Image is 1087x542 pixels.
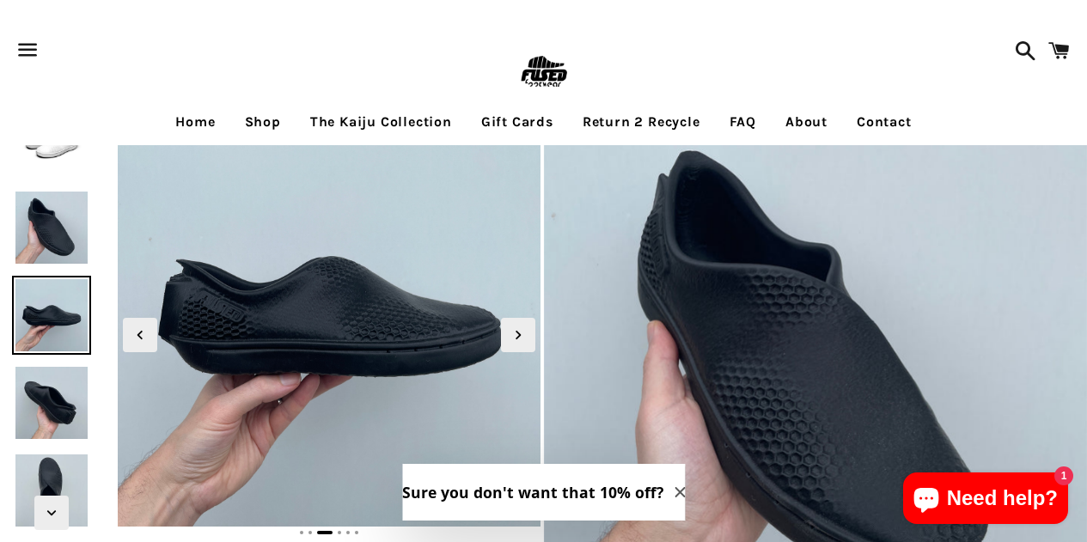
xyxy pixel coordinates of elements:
span: Go to slide 2 [308,531,312,534]
span: Go to slide 3 [317,531,333,534]
a: Contact [844,100,925,143]
div: Next slide [501,318,535,352]
a: Shop [232,100,294,143]
span: Go to slide 1 [300,531,303,534]
div: Previous slide [123,318,157,352]
span: Go to slide 5 [346,531,350,534]
a: Home [162,100,228,143]
a: Gift Cards [468,100,566,143]
a: FAQ [717,100,769,143]
img: [3D printed Shoes] - lightweight custom 3dprinted shoes sneakers sandals fused footwear [12,188,91,267]
a: About [773,100,840,143]
a: Return 2 Recycle [570,100,713,143]
inbox-online-store-chat: Shopify online store chat [898,472,1073,528]
a: The Kaiju Collection [297,100,465,143]
img: [3D printed Shoes] - lightweight custom 3dprinted shoes sneakers sandals fused footwear [12,451,91,530]
img: FUSEDfootwear [516,45,571,100]
span: Go to slide 6 [355,531,358,534]
img: [3D printed Shoes] - lightweight custom 3dprinted shoes sneakers sandals fused footwear [12,363,91,442]
span: Go to slide 4 [338,531,341,534]
img: [3D printed Shoes] - lightweight custom 3dprinted shoes sneakers sandals fused footwear [12,276,91,355]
